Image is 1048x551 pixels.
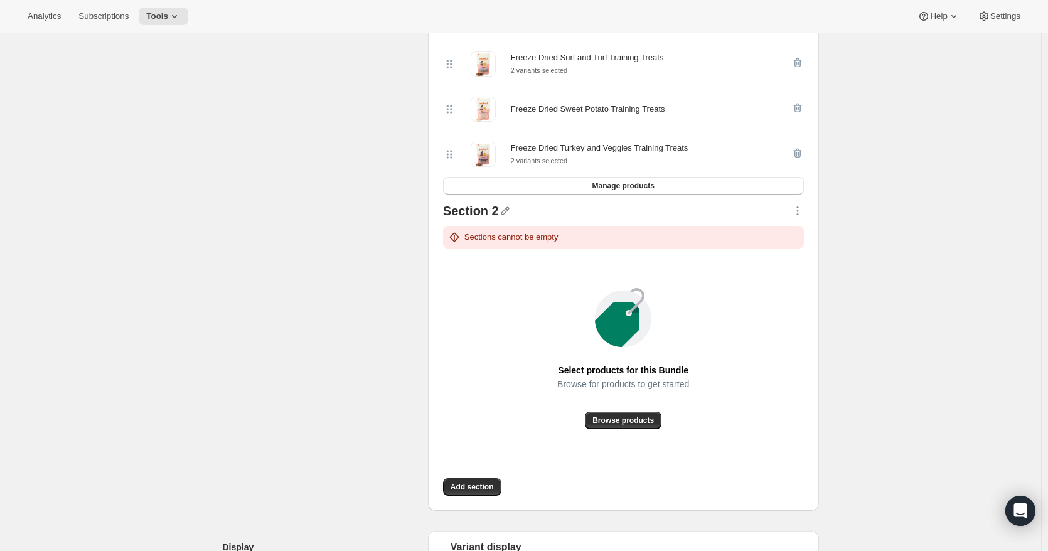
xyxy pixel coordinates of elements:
[511,157,567,164] small: 2 variants selected
[146,11,168,21] span: Tools
[970,8,1028,25] button: Settings
[443,205,499,221] div: Section 2
[511,51,664,64] div: Freeze Dried Surf and Turf Training Treats
[511,142,688,154] div: Freeze Dried Turkey and Veggies Training Treats
[1005,496,1035,526] div: Open Intercom Messenger
[930,11,947,21] span: Help
[557,375,689,393] span: Browse for products to get started
[910,8,967,25] button: Help
[443,177,804,195] button: Manage products
[511,67,567,74] small: 2 variants selected
[20,8,68,25] button: Analytics
[451,482,494,492] span: Add section
[592,181,654,191] span: Manage products
[464,231,559,243] p: Sections cannot be empty
[471,142,496,167] img: Freeze Dried Turkey and Veggies Training Treats
[511,103,665,115] div: Freeze Dried Sweet Potato Training Treats
[139,8,188,25] button: Tools
[78,11,129,21] span: Subscriptions
[443,478,501,496] button: Add section
[471,97,496,122] img: Freeze Dried Sweet Potato Training Treats
[28,11,61,21] span: Analytics
[71,8,136,25] button: Subscriptions
[585,412,661,429] button: Browse products
[990,11,1020,21] span: Settings
[592,415,654,425] span: Browse products
[558,361,688,379] span: Select products for this Bundle
[471,51,496,77] img: Freeze Dried Surf and Turf Training Treats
